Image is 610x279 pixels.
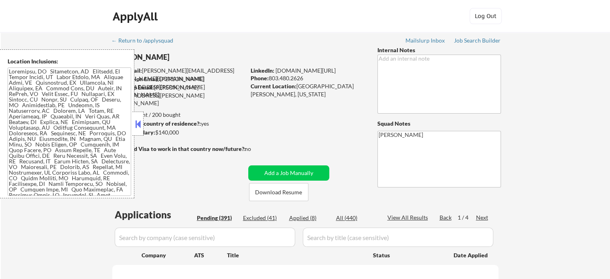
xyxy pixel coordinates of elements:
[194,251,227,259] div: ATS
[373,248,442,262] div: Status
[245,145,268,153] div: no
[377,46,501,54] div: Internal Notes
[336,214,376,222] div: All (440)
[289,214,329,222] div: Applied (8)
[197,214,237,222] div: Pending (391)
[142,251,194,259] div: Company
[303,228,493,247] input: Search by title (case sensitive)
[112,120,201,127] strong: Can work in country of residence?:
[111,38,181,43] div: ← Return to /applysquad
[251,67,274,74] strong: LinkedIn:
[227,251,365,259] div: Title
[112,128,245,136] div: $140,000
[476,214,489,222] div: Next
[115,228,295,247] input: Search by company (case sensitive)
[112,145,246,152] strong: Will need Visa to work in that country now/future?:
[112,52,277,62] div: [PERSON_NAME]
[111,37,181,45] a: ← Return to /applysquad
[115,210,194,220] div: Applications
[405,38,446,43] div: Mailslurp Inbox
[112,120,243,128] div: yes
[458,214,476,222] div: 1 / 4
[248,165,329,181] button: Add a Job Manually
[454,38,501,43] div: Job Search Builder
[377,120,501,128] div: Squad Notes
[8,57,131,65] div: Location Inclusions:
[251,83,296,90] strong: Current Location:
[405,37,446,45] a: Mailslurp Inbox
[276,67,336,74] a: [DOMAIN_NAME][URL]
[454,251,489,259] div: Date Applied
[251,74,364,82] div: 803.480.2626
[112,83,245,107] div: [PERSON_NAME][EMAIL_ADDRESS][PERSON_NAME][DOMAIN_NAME]
[251,82,364,98] div: [GEOGRAPHIC_DATA][PERSON_NAME], [US_STATE]
[113,67,245,82] div: [PERSON_NAME][EMAIL_ADDRESS][PERSON_NAME][DOMAIN_NAME]
[470,8,502,24] button: Log Out
[387,214,430,222] div: View All Results
[113,75,245,99] div: [PERSON_NAME][EMAIL_ADDRESS][PERSON_NAME][DOMAIN_NAME]
[113,10,160,23] div: ApplyAll
[243,214,283,222] div: Excluded (41)
[440,214,452,222] div: Back
[251,75,269,81] strong: Phone:
[112,111,245,119] div: 0 sent / 200 bought
[249,183,308,201] button: Download Resume
[454,37,501,45] a: Job Search Builder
